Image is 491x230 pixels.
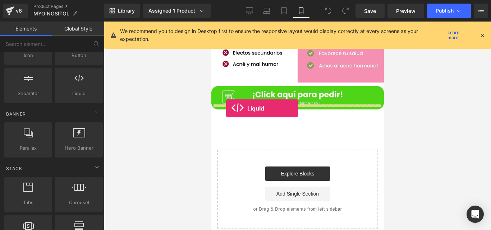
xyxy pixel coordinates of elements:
span: Liquid [57,90,101,97]
a: v6 [3,4,28,18]
span: Tabs [6,199,50,206]
a: Add Single Section [54,165,119,179]
div: v6 [14,6,23,15]
span: Parallax [6,144,50,152]
a: Tablet [275,4,293,18]
span: Publish [436,8,454,14]
span: Library [118,8,135,14]
span: Carousel [57,199,101,206]
a: Learn more [445,31,474,39]
a: Explore Blocks [54,145,119,159]
p: We recommend you to design in Desktop first to ensure the responsive layout would display correct... [120,27,445,43]
a: Product Pages [33,4,104,9]
a: Laptop [258,4,275,18]
span: Save [364,7,376,15]
button: Undo [321,4,335,18]
span: Hero Banner [57,144,101,152]
span: MYOINOSITOL [33,11,69,17]
span: Button [57,52,101,59]
span: Icon [6,52,50,59]
a: Mobile [293,4,310,18]
a: Global Style [52,22,104,36]
div: Assigned 1 Product [148,7,205,14]
span: Stack [5,165,23,172]
span: Preview [396,7,416,15]
a: Desktop [241,4,258,18]
p: or Drag & Drop elements from left sidebar [17,185,155,190]
a: New Library [104,4,140,18]
a: Preview [387,4,424,18]
button: More [474,4,488,18]
button: Publish [427,4,471,18]
button: Redo [338,4,353,18]
span: Banner [5,111,27,117]
div: Open Intercom Messenger [467,206,484,223]
span: Separator [6,90,50,97]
